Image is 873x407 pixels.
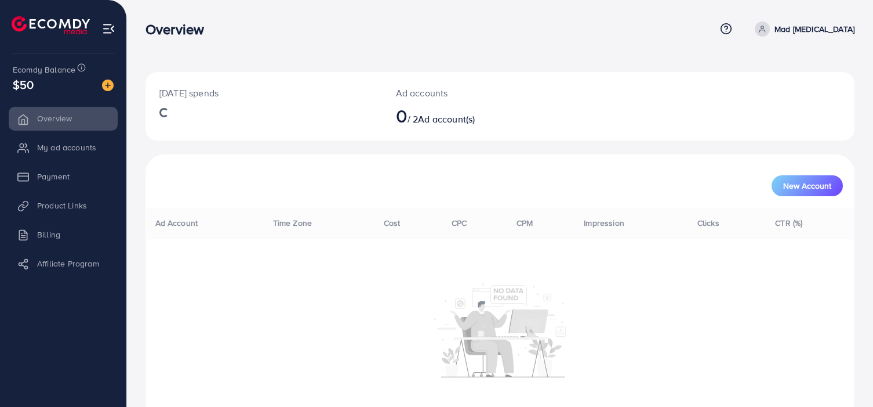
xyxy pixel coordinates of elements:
[396,102,408,129] span: 0
[13,64,75,75] span: Ecomdy Balance
[774,22,854,36] p: Mad [MEDICAL_DATA]
[13,76,34,93] span: $50
[12,16,90,34] img: logo
[396,105,545,127] h2: / 2
[783,182,831,190] span: New Account
[102,80,114,91] img: image
[102,22,115,35] img: menu
[396,86,545,100] p: Ad accounts
[159,86,368,100] p: [DATE] spends
[750,21,854,37] a: Mad [MEDICAL_DATA]
[418,113,475,125] span: Ad account(s)
[772,175,843,196] button: New Account
[145,21,213,38] h3: Overview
